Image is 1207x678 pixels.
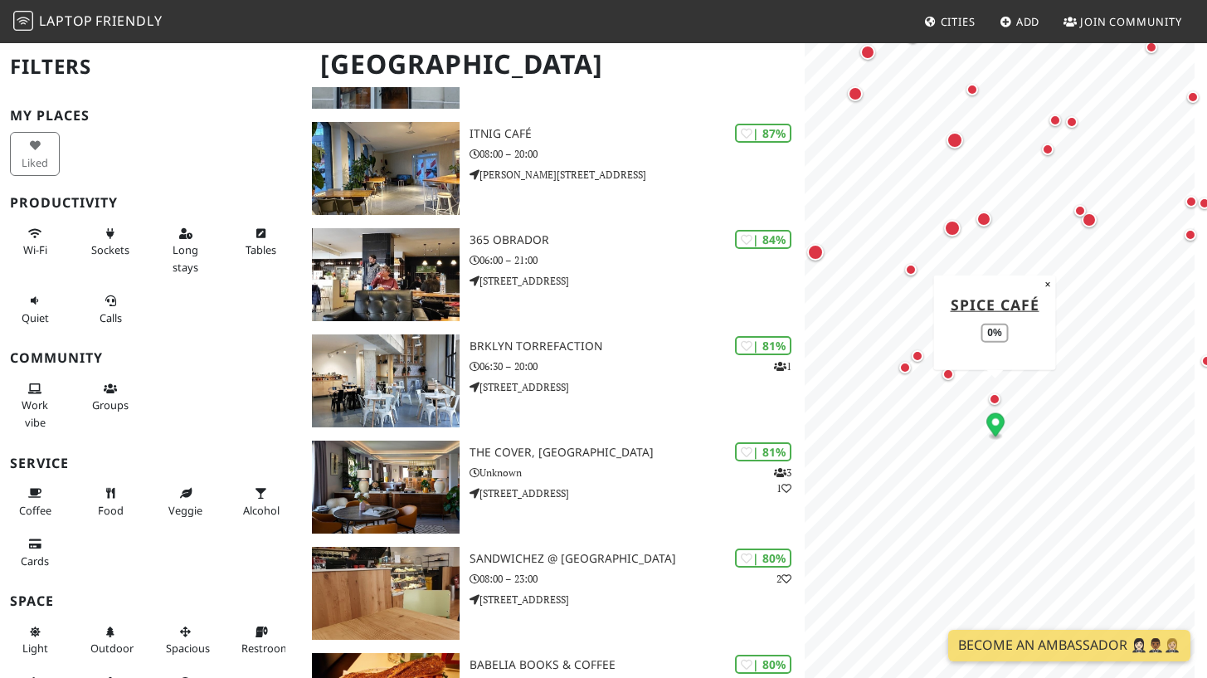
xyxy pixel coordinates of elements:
span: Outdoor area [90,641,134,656]
div: Map marker [1062,112,1082,132]
div: | 80% [735,549,791,568]
div: Map marker [857,41,878,63]
div: Map marker [1181,192,1201,212]
span: Alcohol [243,503,280,518]
span: Friendly [95,12,162,30]
div: Map marker [943,129,966,152]
img: 365 Obrador [312,228,460,321]
button: Work vibe [10,375,60,436]
button: Calls [85,287,135,331]
span: Cities [941,14,976,29]
p: [STREET_ADDRESS] [470,592,805,607]
span: Add [1016,14,1040,29]
button: Coffee [10,480,60,524]
button: Long stays [161,220,211,280]
div: Map marker [895,358,915,378]
p: 08:00 – 20:00 [470,146,805,162]
div: | 80% [735,655,791,674]
button: Groups [85,375,135,419]
div: Map marker [908,346,927,366]
button: Close popup [1039,275,1055,293]
button: Cards [10,530,60,574]
button: Restroom [236,618,286,662]
span: Work-friendly tables [246,242,276,257]
button: Alcohol [236,480,286,524]
span: Veggie [168,503,202,518]
p: 06:30 – 20:00 [470,359,805,374]
a: Add [993,7,1047,37]
a: LaptopFriendly LaptopFriendly [13,7,163,37]
div: Map marker [1078,209,1100,231]
h3: 365 Obrador [470,233,805,247]
div: 0% [981,323,1008,342]
a: Join Community [1057,7,1189,37]
a: The Cover, Barcelona | 81% 31 The Cover, [GEOGRAPHIC_DATA] Unknown [STREET_ADDRESS] [302,441,805,534]
p: 06:00 – 21:00 [470,252,805,268]
div: Map marker [903,27,922,47]
p: Unknown [470,465,805,480]
h1: [GEOGRAPHIC_DATA] [307,41,801,87]
div: Map marker [986,412,1005,440]
h3: SandwiChez @ [GEOGRAPHIC_DATA] [470,552,805,566]
p: [PERSON_NAME][STREET_ADDRESS] [470,167,805,183]
h3: Itnig Café [470,127,805,141]
h3: Productivity [10,195,292,211]
span: Long stays [173,242,198,274]
div: Map marker [1183,87,1203,107]
a: Itnig Café | 87% Itnig Café 08:00 – 20:00 [PERSON_NAME][STREET_ADDRESS] [302,122,805,215]
div: | 87% [735,124,791,143]
p: 1 [774,359,791,374]
a: 365 Obrador | 84% 365 Obrador 06:00 – 21:00 [STREET_ADDRESS] [302,228,805,321]
a: BRKLYN Torrefaction | 81% 1 BRKLYN Torrefaction 06:30 – 20:00 [STREET_ADDRESS] [302,334,805,427]
button: Quiet [10,287,60,331]
button: Veggie [161,480,211,524]
p: 3 1 [774,465,791,496]
button: Tables [236,220,286,264]
img: The Cover, Barcelona [312,441,460,534]
button: Food [85,480,135,524]
h3: The Cover, [GEOGRAPHIC_DATA] [470,446,805,460]
a: SandwiChez @ Torrent de les Flors | 80% 2 SandwiChez @ [GEOGRAPHIC_DATA] 08:00 – 23:00 [STREET_AD... [302,547,805,640]
div: Map marker [1180,225,1200,245]
div: Map marker [1045,110,1065,130]
span: People working [22,398,48,429]
span: Group tables [92,398,129,412]
span: Spacious [166,641,210,656]
img: Itnig Café [312,122,460,215]
span: Natural light [22,641,48,656]
a: Cities [917,7,982,37]
span: Coffee [19,503,51,518]
h3: My Places [10,108,292,124]
div: Map marker [804,241,827,264]
h2: Filters [10,41,292,92]
div: Map marker [1141,37,1161,57]
p: 08:00 – 23:00 [470,571,805,587]
p: [STREET_ADDRESS] [470,485,805,501]
p: 2 [776,571,791,587]
img: LaptopFriendly [13,11,33,31]
button: Wi-Fi [10,220,60,264]
div: Map marker [1038,139,1058,159]
span: Restroom [241,641,290,656]
span: Credit cards [21,554,49,568]
img: SandwiChez @ Torrent de les Flors [312,547,460,640]
h3: Community [10,350,292,366]
div: Map marker [1070,201,1090,221]
span: Laptop [39,12,93,30]
p: [STREET_ADDRESS] [470,273,805,289]
div: | 84% [735,230,791,249]
button: Sockets [85,220,135,264]
div: Map marker [941,217,964,240]
a: SPICE CAFÉ [951,294,1039,314]
div: Map marker [962,80,982,100]
span: Food [98,503,124,518]
div: Map marker [973,208,995,230]
h3: Space [10,593,292,609]
div: Map marker [844,83,866,105]
h3: Babelia Books & Coffee [470,658,805,672]
button: Light [10,618,60,662]
div: | 81% [735,442,791,461]
div: Map marker [938,364,958,384]
button: Outdoor [85,618,135,662]
img: BRKLYN Torrefaction [312,334,460,427]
